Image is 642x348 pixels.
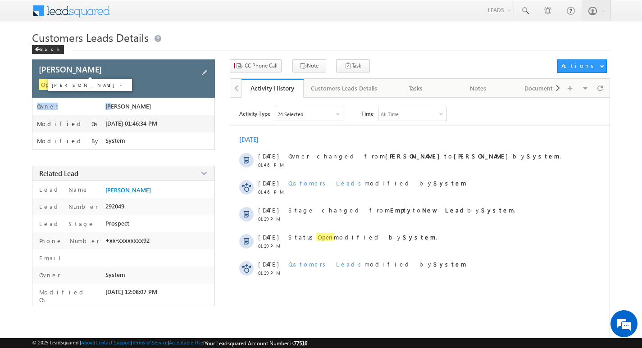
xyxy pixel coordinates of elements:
div: Owner Changed,Status Changed,Stage Changed,Source Changed,Notes & 19 more.. [275,107,343,121]
span: 01:46 PM [258,189,285,194]
span: System [105,271,125,278]
span: Open [316,233,334,241]
div: Tasks [392,83,439,94]
span: [PERSON_NAME] - [39,63,107,75]
div: Activity History [248,84,297,92]
span: CC Phone Call [245,62,278,70]
a: Notes [447,79,510,98]
div: 24 Selected [278,111,303,117]
a: Acceptable Use [169,339,203,345]
span: modified by [288,260,466,268]
a: Contact Support [96,339,131,345]
span: 01:29 PM [258,216,285,221]
strong: System [403,233,436,241]
p: [PERSON_NAME] - [52,82,128,88]
span: Related Lead [39,169,78,178]
span: Customers Leads Details [32,30,149,45]
div: Chat with us now [47,47,151,59]
div: Documents [517,83,564,94]
span: System [105,137,125,144]
span: Open - New Lead [39,79,91,90]
button: Actions [557,59,607,73]
span: 01:29 PM [258,270,285,276]
strong: System [481,206,514,214]
button: Note [292,59,326,72]
span: Your Leadsquared Account Number is [205,340,307,347]
span: © 2025 LeadSquared | | | | | [32,339,307,347]
div: Customers Leads Details [311,83,377,94]
a: Activity History [241,79,304,98]
span: [DATE] [258,233,278,241]
div: Back [32,45,64,54]
label: Owner [37,103,58,110]
span: [DATE] [258,206,278,214]
label: Email [37,254,68,262]
textarea: Type your message and hit 'Enter' [12,83,164,270]
a: [PERSON_NAME] [105,186,151,194]
span: [DATE] [258,179,278,187]
span: Owner changed from to by . [288,152,561,160]
span: +xx-xxxxxxxx92 [105,237,150,244]
span: [DATE] [258,152,278,160]
a: Documents [510,79,572,98]
em: Start Chat [123,277,164,289]
a: Customers Leads Details [304,79,385,98]
label: Modified On [37,120,99,127]
span: [PERSON_NAME] [105,103,151,110]
label: Phone Number [37,237,100,244]
span: Stage changed from to by . [288,206,515,214]
button: Task [336,59,370,72]
div: Minimize live chat window [148,5,169,26]
span: [DATE] 12:08:07 PM [105,288,157,295]
span: Status modified by . [288,233,437,241]
div: [DATE] [239,135,269,144]
span: Prospect [105,220,129,227]
span: 77516 [294,340,307,347]
span: Customers Leads [288,260,364,268]
div: All Time [381,111,399,117]
label: Lead Stage [37,220,95,227]
label: Lead Name [37,185,89,193]
div: Notes [455,83,501,94]
a: About [81,339,94,345]
a: Terms of Service [132,339,168,345]
label: Modified On [37,288,100,303]
label: Lead Number [37,203,98,210]
strong: System [527,152,560,160]
img: d_60004797649_company_0_60004797649 [15,47,38,59]
a: Tasks [385,79,447,98]
span: 01:46 PM [258,162,285,167]
span: [DATE] 01:46:34 PM [105,120,157,127]
span: 292049 [105,203,124,210]
button: CC Phone Call [230,59,282,72]
strong: Empty [390,206,413,214]
strong: System [433,179,466,187]
span: Activity Type [239,107,270,120]
label: Owner [37,271,60,279]
span: [DATE] [258,260,278,268]
strong: [PERSON_NAME] [385,152,444,160]
span: modified by [288,179,466,187]
span: Time [361,107,373,120]
span: Customers Leads [288,179,364,187]
div: Actions [561,62,597,70]
label: Modified By [37,137,100,145]
strong: [PERSON_NAME] [454,152,513,160]
span: 01:29 PM [258,243,285,249]
strong: New Lead [422,206,467,214]
strong: System [433,260,466,268]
